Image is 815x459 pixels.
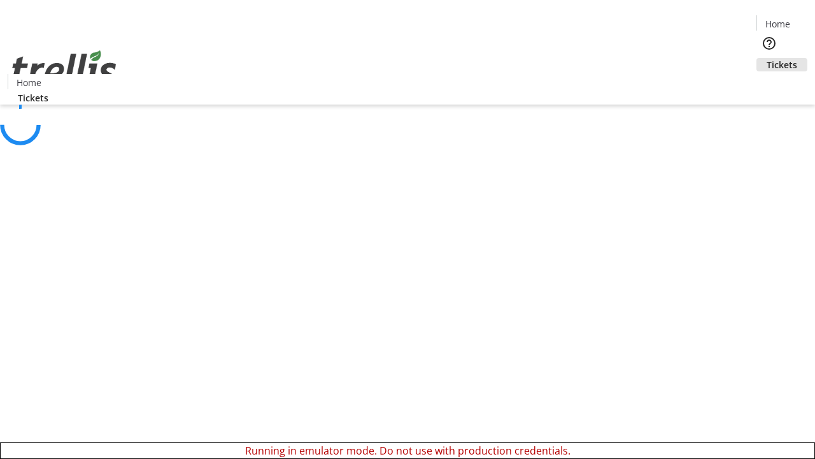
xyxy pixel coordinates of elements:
[765,17,790,31] span: Home
[8,76,49,89] a: Home
[756,71,782,97] button: Cart
[18,91,48,105] span: Tickets
[8,91,59,105] a: Tickets
[756,58,807,71] a: Tickets
[757,17,798,31] a: Home
[756,31,782,56] button: Help
[17,76,41,89] span: Home
[767,58,797,71] span: Tickets
[8,36,121,100] img: Orient E2E Organization KGk6gSvObC's Logo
